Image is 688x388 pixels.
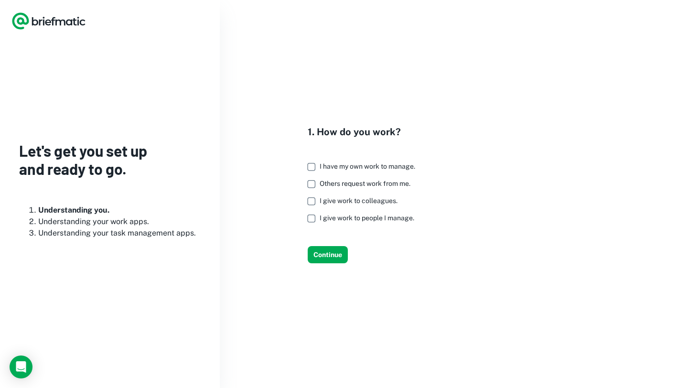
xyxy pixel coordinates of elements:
li: Understanding your task management apps. [38,227,201,239]
span: I give work to people I manage. [320,214,414,222]
span: I have my own work to manage. [320,162,415,170]
button: Continue [308,246,348,263]
span: I give work to colleagues. [320,197,398,205]
h4: 1. How do you work? [308,125,423,139]
span: Others request work from me. [320,180,410,187]
b: Understanding you. [38,205,109,215]
a: Logo [11,11,86,31]
h3: Let's get you set up and ready to go. [19,141,201,178]
div: Load Chat [10,356,32,378]
li: Understanding your work apps. [38,216,201,227]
